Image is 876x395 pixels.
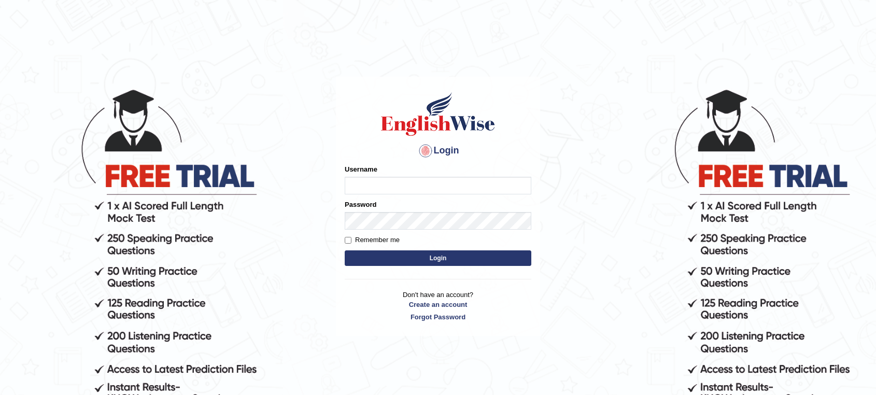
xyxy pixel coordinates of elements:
[345,300,531,309] a: Create an account
[345,235,400,245] label: Remember me
[345,143,531,159] h4: Login
[345,290,531,322] p: Don't have an account?
[345,164,377,174] label: Username
[345,312,531,322] a: Forgot Password
[345,200,376,209] label: Password
[345,237,351,244] input: Remember me
[345,250,531,266] button: Login
[379,91,497,137] img: Logo of English Wise sign in for intelligent practice with AI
